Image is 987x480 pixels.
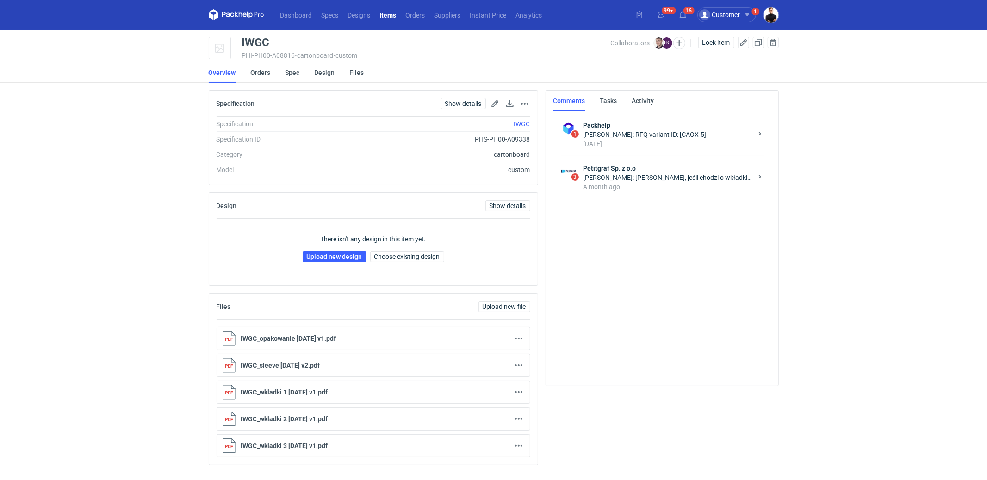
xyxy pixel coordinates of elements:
[241,442,508,449] p: IWGC_wkladki 3 [DATE] v1.pdf
[661,37,672,49] figcaption: ŁK
[209,9,264,20] svg: Packhelp Pro
[698,37,734,48] button: Lock item
[768,37,779,48] button: Delete item
[561,121,576,136] img: Packhelp
[600,91,617,111] a: Tasks
[514,120,530,128] a: IWGC
[343,9,375,20] a: Designs
[513,333,524,344] button: Actions
[295,52,334,59] span: • cartonboard
[374,253,440,260] span: Choose existing design
[485,200,530,211] a: Show details
[504,98,515,109] button: Download specification
[217,150,342,159] div: Category
[276,9,317,20] a: Dashboard
[241,415,508,423] p: IWGC_wkladki 2 [DATE] v1.pdf
[676,7,690,22] button: 16
[317,9,343,20] a: Specs
[584,164,752,173] strong: Petitgraf Sp. z o.o
[303,251,366,262] a: Upload new design
[241,335,508,342] p: IWGC_opakowanie [DATE] v1.pdf
[430,9,466,20] a: Suppliers
[584,173,752,182] div: [PERSON_NAME]: [PERSON_NAME], jeśli chodzi o wkładki to nie jesteśmy stanie powiedzieć czy produk...
[217,165,342,174] div: Model
[209,62,236,83] a: Overview
[321,234,426,244] p: There isn't any design in this item yet.
[571,130,579,138] span: 1
[441,98,486,109] a: Show details
[553,91,585,111] a: Comments
[584,121,752,130] strong: Packhelp
[225,390,233,395] tspan: PDF
[334,52,358,59] span: • custom
[342,165,530,174] div: custom
[217,119,342,129] div: Specification
[478,301,530,312] button: Upload new file
[217,303,231,310] h2: Files
[466,9,511,20] a: Instant Price
[241,388,508,396] p: IWGC_wkladki 1 [DATE] v1.pdf
[225,337,233,342] tspan: PDF
[584,182,752,191] div: A month ago
[754,8,757,15] div: 1
[699,9,740,20] div: Customer
[350,62,364,83] a: Files
[241,362,508,369] p: IWGC_sleeve [DATE] v2.pdf
[242,52,610,59] div: PHI-PH00-A08816
[225,444,233,449] tspan: PDF
[511,9,547,20] a: Analytics
[764,7,779,23] img: Tomasz Kubiak
[217,202,237,209] h2: Design
[342,150,530,159] div: cartonboard
[571,173,579,181] span: 3
[738,37,749,48] button: Edit item
[513,387,524,398] button: Actions
[401,9,430,20] a: Orders
[513,360,524,371] button: Actions
[513,440,524,451] button: Actions
[225,363,233,369] tspan: PDF
[513,413,524,425] button: Actions
[225,417,233,422] tspan: PDF
[286,62,300,83] a: Spec
[673,37,685,49] button: Edit collaborators
[654,7,669,22] button: 99+
[653,37,664,49] img: Maciej Sikora
[702,39,730,46] span: Lock item
[697,7,764,22] button: Customer1
[610,39,650,47] span: Collaborators
[342,135,530,144] div: PHS-PH00-A09338
[584,139,752,148] div: [DATE]
[217,135,342,144] div: Specification ID
[584,130,752,139] div: [PERSON_NAME]: RFQ variant ID: [CAOX-5]
[217,100,255,107] h2: Specification
[375,9,401,20] a: Items
[242,37,270,48] div: IWGC
[315,62,335,83] a: Design
[632,91,654,111] a: Activity
[251,62,271,83] a: Orders
[753,37,764,48] button: Duplicate Item
[561,164,576,179] img: Petitgraf Sp. z o.o
[370,251,444,262] button: Choose existing design
[490,98,501,109] button: Edit spec
[483,303,526,310] span: Upload new file
[519,98,530,109] button: Actions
